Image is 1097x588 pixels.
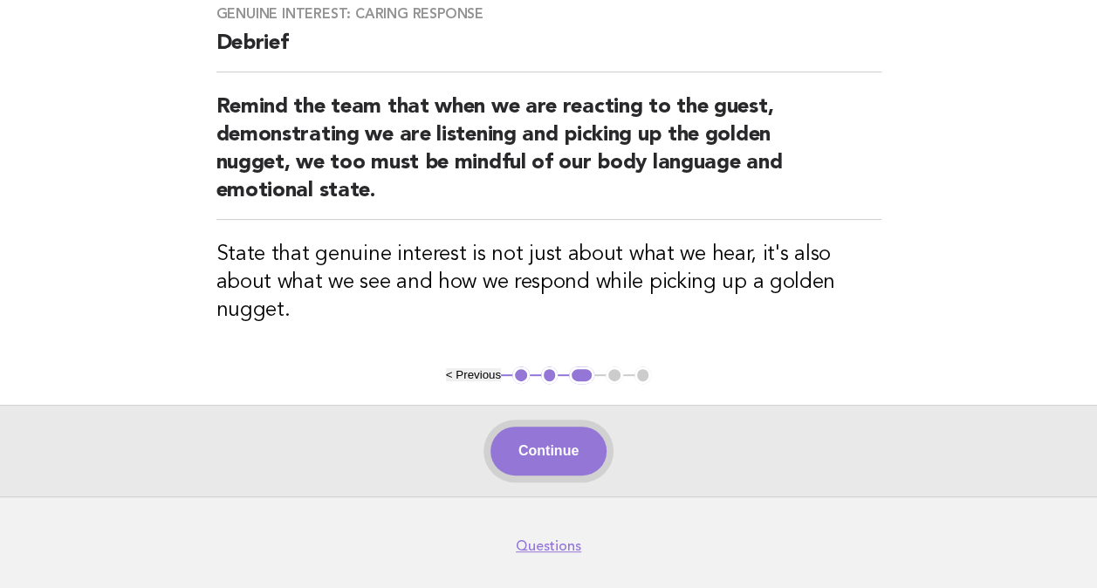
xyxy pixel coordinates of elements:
button: 2 [541,366,559,384]
a: Questions [516,537,581,555]
button: 1 [512,366,530,384]
h2: Debrief [216,30,881,72]
button: Continue [490,427,607,475]
button: < Previous [446,368,501,381]
h3: Genuine interest: Caring response [216,5,881,23]
h2: Remind the team that when we are reacting to the guest, demonstrating we are listening and pickin... [216,93,881,220]
h3: State that genuine interest is not just about what we hear, it's also about what we see and how w... [216,241,881,325]
button: 3 [569,366,594,384]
